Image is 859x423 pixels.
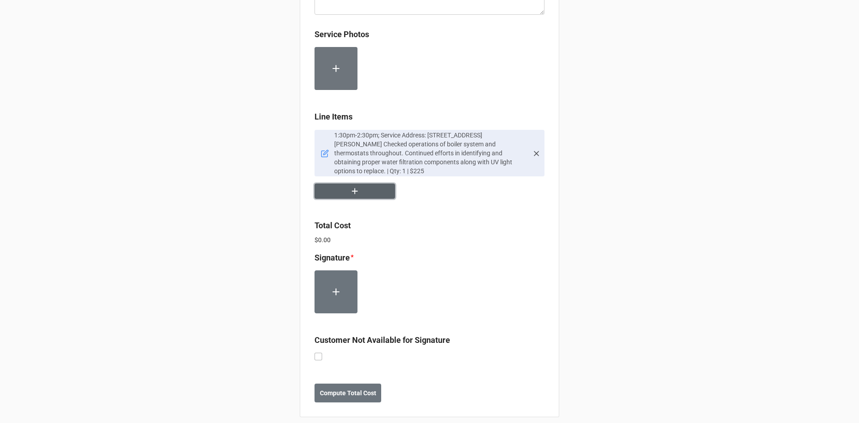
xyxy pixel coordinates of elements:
p: $0.00 [315,235,544,244]
label: Customer Not Available for Signature [315,334,450,346]
b: Total Cost [315,221,351,230]
b: Compute Total Cost [320,389,376,398]
button: Compute Total Cost [315,384,381,402]
label: Signature [315,252,350,264]
p: 1:30pm-2:30pm; Service Address: [STREET_ADDRESS][PERSON_NAME] Checked operations of boiler system... [334,131,528,175]
label: Service Photos [315,28,369,41]
label: Line Items [315,111,353,123]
